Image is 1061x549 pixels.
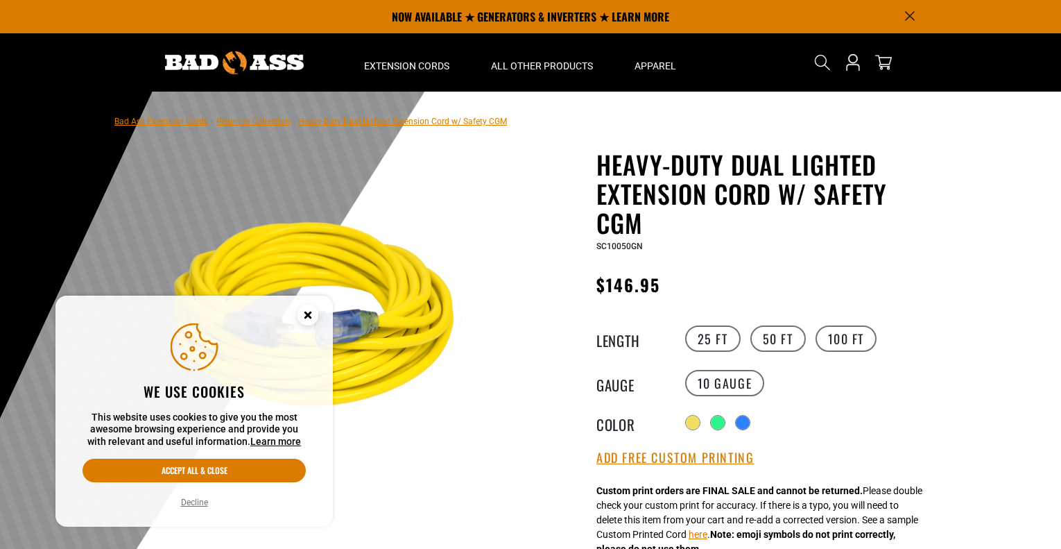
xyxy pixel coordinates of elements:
summary: Search [811,51,834,74]
p: This website uses cookies to give you the most awesome browsing experience and provide you with r... [83,412,306,448]
label: 100 FT [816,326,877,352]
legend: Color [596,414,666,432]
label: 10 Gauge [685,370,765,396]
button: Add Free Custom Printing [596,450,754,466]
summary: Apparel [614,33,697,92]
img: yellow [155,153,490,487]
span: $146.95 [596,272,661,297]
summary: Extension Cords [343,33,470,92]
button: here [689,527,707,542]
label: 50 FT [750,326,806,352]
h2: We use cookies [83,382,306,400]
span: Apparel [635,60,676,72]
span: SC10050GN [596,242,643,251]
button: Accept all & close [83,459,306,482]
a: Bad Ass Extension Cords [114,117,208,126]
img: Bad Ass Extension Cords [165,51,304,74]
nav: breadcrumbs [114,112,507,129]
span: › [293,117,295,126]
label: 25 FT [685,326,741,352]
legend: Length [596,330,666,348]
span: All Other Products [491,60,593,72]
aside: Cookie Consent [55,296,333,527]
span: › [211,117,214,126]
a: Learn more [250,436,301,447]
a: Return to Collection [216,117,290,126]
button: Decline [177,496,212,509]
h1: Heavy-Duty Dual Lighted Extension Cord w/ Safety CGM [596,150,936,237]
span: Extension Cords [364,60,449,72]
summary: All Other Products [470,33,614,92]
span: Heavy-Duty Dual Lighted Extension Cord w/ Safety CGM [298,117,507,126]
legend: Gauge [596,374,666,392]
strong: Custom print orders are FINAL SALE and cannot be returned. [596,485,863,496]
